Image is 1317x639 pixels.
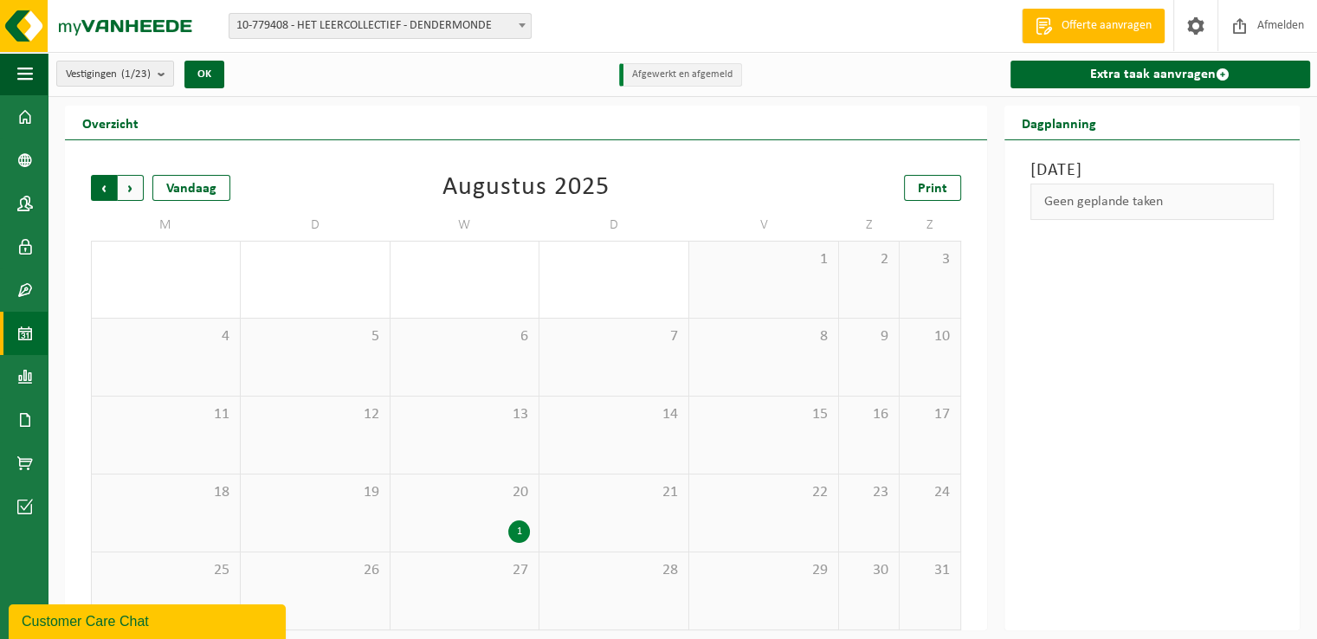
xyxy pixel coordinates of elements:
[100,561,231,580] span: 25
[391,210,540,241] td: W
[848,250,890,269] span: 2
[249,327,381,346] span: 5
[908,327,951,346] span: 10
[1010,61,1311,88] a: Extra taak aanvragen
[1022,9,1165,43] a: Offerte aanvragen
[9,601,289,639] iframe: chat widget
[848,483,890,502] span: 23
[619,63,742,87] li: Afgewerkt en afgemeld
[698,561,830,580] span: 29
[689,210,839,241] td: V
[848,405,890,424] span: 16
[918,182,947,196] span: Print
[548,405,680,424] span: 14
[184,61,224,88] button: OK
[908,561,951,580] span: 31
[229,14,531,38] span: 10-779408 - HET LEERCOLLECTIEF - DENDERMONDE
[548,561,680,580] span: 28
[118,175,144,201] span: Volgende
[839,210,900,241] td: Z
[241,210,391,241] td: D
[904,175,961,201] a: Print
[399,483,531,502] span: 20
[1030,158,1275,184] h3: [DATE]
[539,210,689,241] td: D
[100,327,231,346] span: 4
[698,250,830,269] span: 1
[442,175,610,201] div: Augustus 2025
[698,483,830,502] span: 22
[908,405,951,424] span: 17
[1057,17,1156,35] span: Offerte aanvragen
[908,483,951,502] span: 24
[908,250,951,269] span: 3
[91,210,241,241] td: M
[66,61,151,87] span: Vestigingen
[548,483,680,502] span: 21
[1004,106,1114,139] h2: Dagplanning
[249,405,381,424] span: 12
[56,61,174,87] button: Vestigingen(1/23)
[65,106,156,139] h2: Overzicht
[848,561,890,580] span: 30
[121,68,151,80] count: (1/23)
[399,405,531,424] span: 13
[249,561,381,580] span: 26
[100,405,231,424] span: 11
[249,483,381,502] span: 19
[848,327,890,346] span: 9
[91,175,117,201] span: Vorige
[1030,184,1275,220] div: Geen geplande taken
[698,327,830,346] span: 8
[698,405,830,424] span: 15
[548,327,680,346] span: 7
[399,561,531,580] span: 27
[399,327,531,346] span: 6
[229,13,532,39] span: 10-779408 - HET LEERCOLLECTIEF - DENDERMONDE
[152,175,230,201] div: Vandaag
[900,210,960,241] td: Z
[100,483,231,502] span: 18
[508,520,530,543] div: 1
